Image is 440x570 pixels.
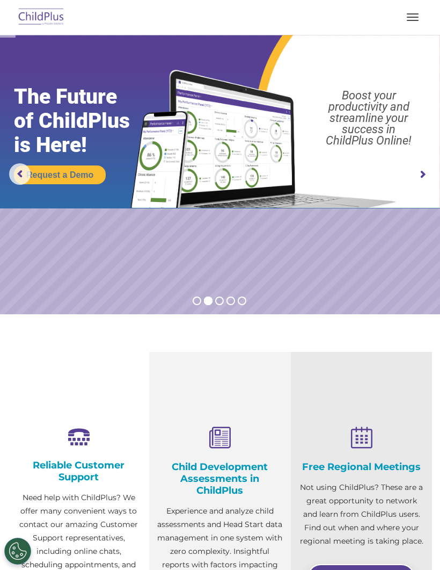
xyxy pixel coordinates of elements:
[16,5,67,30] img: ChildPlus by Procare Solutions
[304,90,434,146] rs-layer: Boost your productivity and streamline your success in ChildPlus Online!
[299,481,424,548] p: Not using ChildPlus? These are a great opportunity to network and learn from ChildPlus users. Fin...
[4,538,31,565] button: Cookies Settings
[16,459,141,483] h4: Reliable Customer Support
[14,85,155,157] rs-layer: The Future of ChildPlus is Here!
[299,461,424,473] h4: Free Regional Meetings
[14,165,106,184] a: Request a Demo
[157,461,282,496] h4: Child Development Assessments in ChildPlus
